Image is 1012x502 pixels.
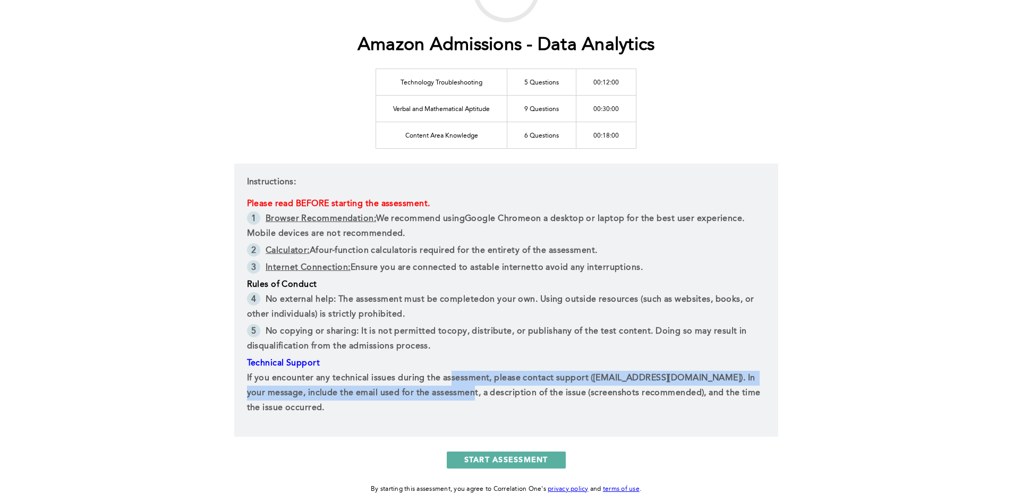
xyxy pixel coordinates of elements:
td: 9 Questions [507,95,576,122]
td: 00:30:00 [576,95,636,122]
strong: four-function calculator [316,246,411,255]
li: We recommend using on a desktop or laptop for the best user experience. Mobile devices are not re... [247,211,766,243]
strong: copy, distribute, or publish [447,327,558,336]
button: START ASSESSMENT [447,452,566,469]
a: privacy policy [548,486,589,492]
td: 6 Questions [507,122,576,148]
td: 00:18:00 [576,122,636,148]
td: Technology Troubleshooting [376,69,507,95]
h1: Amazon Admissions - Data Analytics [358,35,655,56]
strong: Technical Support [247,359,320,368]
strong: No copying or sharing [266,327,356,336]
div: Instructions: [234,164,778,437]
td: 00:12:00 [576,69,636,95]
strong: No external help [266,295,334,304]
strong: Rules of Conduct [247,280,317,289]
p: If you encounter any technical issues during the assessment, please contact support ([EMAIL_ADDRE... [247,371,766,415]
td: Content Area Knowledge [376,122,507,148]
td: Verbal and Mathematical Aptitude [376,95,507,122]
strong: stable internet [475,263,535,272]
td: 5 Questions [507,69,576,95]
u: Internet Connection [266,263,348,272]
li: : It is not permitted to any of the test content. Doing so may result in disqualification from th... [247,324,766,356]
strong: Please read BEFORE starting the assessment. [247,200,430,208]
u: Calculator [266,246,307,255]
u: : [307,246,309,255]
u: Browser Recommendation: [266,215,376,223]
li: : The assessment must be completed . Using outside resources (such as websites, books, or other i... [247,292,766,324]
div: By starting this assessment, you agree to Correlation One's and . [371,483,641,495]
strong: on your own [484,295,535,304]
strong: Google Chrome [465,215,531,223]
li: A is required for the entirety of the assessment. [247,243,766,260]
u: : [348,263,350,272]
a: terms of use [603,486,640,492]
li: Ensure you are connected to a to avoid any interruptions. [247,260,766,277]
